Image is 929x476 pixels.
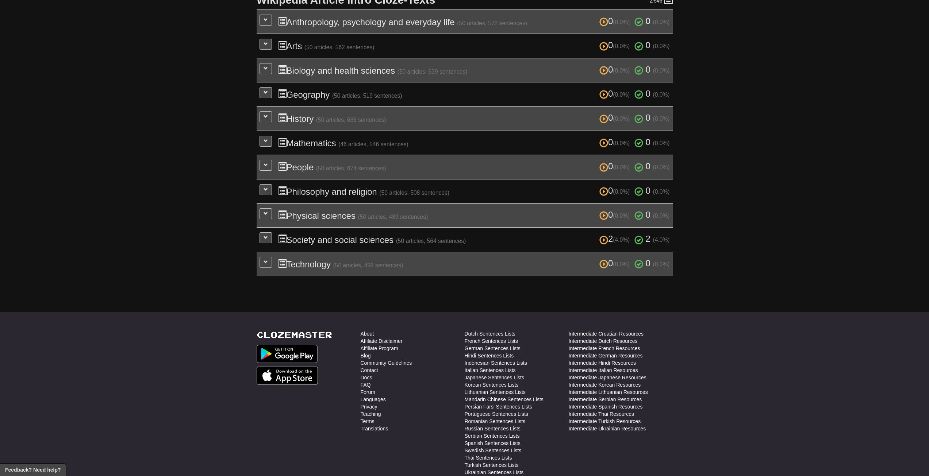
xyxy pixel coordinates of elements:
[361,330,374,337] a: About
[599,113,632,123] span: 0
[646,40,650,50] span: 0
[613,237,630,243] small: (4.0%)
[361,396,386,403] a: Languages
[361,337,403,345] a: Affiliate Disclaimer
[465,352,514,359] a: Hindi Sentences Lists
[569,374,646,381] a: Intermediate Japanese Resources
[646,258,650,268] span: 0
[653,67,670,74] small: (0.0%)
[646,234,650,244] span: 2
[569,403,643,410] a: Intermediate Spanish Resources
[361,367,378,374] a: Contact
[569,410,634,418] a: Intermediate Thai Resources
[613,189,630,195] small: (0.0%)
[465,447,522,454] a: Swedish Sentences Lists
[646,65,650,74] span: 0
[257,330,332,339] a: Clozemaster
[278,138,670,148] h3: Mathematics
[278,259,670,269] h3: Technology
[398,69,468,75] small: (50 articles, 639 sentences)
[646,186,650,196] span: 0
[569,367,638,374] a: Intermediate Italian Resources
[599,186,632,196] span: 0
[613,140,630,146] small: (0.0%)
[361,403,377,410] a: Privacy
[646,113,650,123] span: 0
[569,352,643,359] a: Intermediate German Resources
[361,352,371,359] a: Blog
[333,262,403,268] small: (50 articles, 498 sentences)
[465,359,527,367] a: Indonesian Sentences Lists
[465,432,520,440] a: Serbian Sentences Lists
[613,164,630,170] small: (0.0%)
[361,410,381,418] a: Teaching
[361,388,375,396] a: Forum
[613,92,630,98] small: (0.0%)
[599,40,632,50] span: 0
[465,374,524,381] a: Japanese Sentences Lists
[465,330,515,337] a: Dutch Sentences Lists
[653,19,670,25] small: (0.0%)
[465,367,516,374] a: Italian Sentences Lists
[599,89,632,98] span: 0
[613,213,630,219] small: (0.0%)
[613,19,630,25] small: (0.0%)
[361,345,398,352] a: Affiliate Program
[361,418,375,425] a: Terms
[278,162,670,172] h3: People
[332,93,402,99] small: (50 articles, 519 sentences)
[465,337,518,345] a: French Sentences Lists
[569,396,642,403] a: Intermediate Serbian Resources
[396,238,466,244] small: (50 articles, 564 sentences)
[465,425,521,432] a: Russian Sentences Lists
[304,44,375,50] small: (50 articles, 562 sentences)
[599,65,632,74] span: 0
[613,43,630,49] small: (0.0%)
[361,381,371,388] a: FAQ
[599,137,632,147] span: 0
[465,461,519,469] a: Turkish Sentences Lists
[569,359,636,367] a: Intermediate Hindi Resources
[278,89,670,100] h3: Geography
[278,16,670,27] h3: Anthropology, psychology and everyday life
[465,381,519,388] a: Korean Sentences Lists
[358,214,428,220] small: (50 articles, 489 sentences)
[599,161,632,171] span: 0
[361,374,372,381] a: Docs
[599,210,632,220] span: 0
[465,403,532,410] a: Persian Farsi Sentences Lists
[653,189,670,195] small: (0.0%)
[569,381,641,388] a: Intermediate Korean Resources
[569,345,640,352] a: Intermediate French Resources
[646,210,650,220] span: 0
[5,466,61,473] span: Open feedback widget
[257,345,318,363] img: Get it on Google Play
[465,396,544,403] a: Mandarin Chinese Sentences Lists
[457,20,527,26] small: (50 articles, 572 sentences)
[278,210,670,221] h3: Physical sciences
[278,113,670,124] h3: History
[465,418,526,425] a: Romanian Sentences Lists
[653,140,670,146] small: (0.0%)
[379,190,449,196] small: (50 articles, 508 sentences)
[361,425,388,432] a: Translations
[569,388,648,396] a: Intermediate Lithuanian Resources
[653,237,670,243] small: (4.0%)
[653,164,670,170] small: (0.0%)
[613,261,630,267] small: (0.0%)
[646,89,650,98] span: 0
[278,186,670,197] h3: Philosophy and religion
[278,40,670,51] h3: Arts
[653,116,670,122] small: (0.0%)
[278,234,670,245] h3: Society and social sciences
[613,67,630,74] small: (0.0%)
[599,258,632,268] span: 0
[646,16,650,26] span: 0
[613,116,630,122] small: (0.0%)
[465,388,526,396] a: Lithuanian Sentences Lists
[569,425,646,432] a: Intermediate Ukrainian Resources
[653,43,670,49] small: (0.0%)
[646,137,650,147] span: 0
[599,234,632,244] span: 2
[646,161,650,171] span: 0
